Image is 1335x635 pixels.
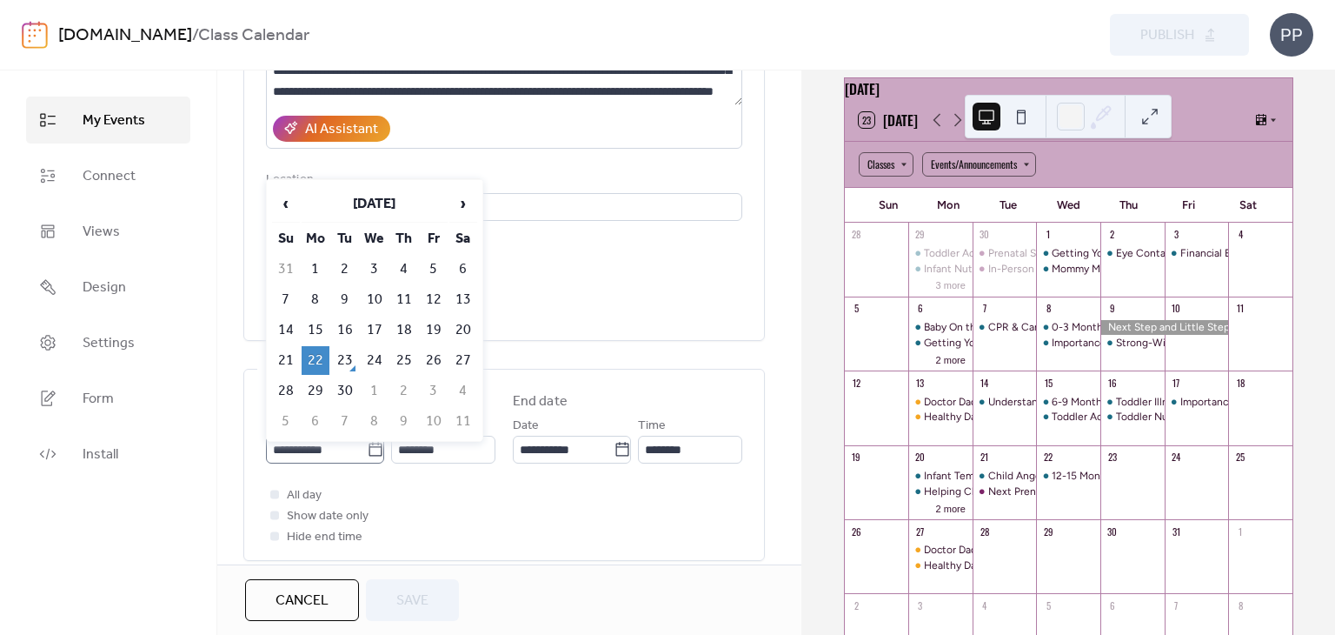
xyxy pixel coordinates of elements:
[973,320,1037,335] div: CPR & Car Seat Safety
[850,376,863,389] div: 12
[1036,246,1100,261] div: Getting Your Baby to Sleep & Crying
[420,407,448,436] td: 10
[929,277,973,291] button: 3 more
[83,277,126,298] span: Design
[973,395,1037,410] div: Understanding Your Infant & Infant Accidents
[302,185,448,223] th: [DATE]
[1233,451,1246,464] div: 25
[22,21,48,49] img: logo
[924,485,1134,499] div: Helping Children Process Change & Siblings
[513,391,568,412] div: End date
[302,224,329,253] th: Mo
[1036,410,1100,424] div: Toddler Accidents & Your Financial Future
[331,346,359,375] td: 23
[988,485,1137,499] div: Next Prenatal Series Start Date
[449,224,477,253] th: Sa
[1165,246,1229,261] div: Financial Emergencies & Creating Motivation
[978,525,991,538] div: 28
[302,285,329,314] td: 8
[929,500,973,515] button: 2 more
[273,186,299,221] span: ‹
[390,285,418,314] td: 11
[988,469,1176,484] div: Child Anger & Parent w/Out Shame 102
[924,558,1063,573] div: Healthy Dad - Spiritual Series
[908,395,973,410] div: Doctor Dad - Spiritual Series
[1100,320,1228,335] div: Next Step and Little Steps Closed
[908,262,973,277] div: Infant Nutrition & Budget 101
[1052,395,1265,410] div: 6-9 Month & 9-12 Month Infant Expectations
[302,316,329,344] td: 15
[245,579,359,621] button: Cancel
[361,285,389,314] td: 10
[1041,451,1054,464] div: 22
[850,451,863,464] div: 19
[192,19,198,52] b: /
[272,224,300,253] th: Su
[390,255,418,284] td: 4
[287,527,362,548] span: Hide end time
[978,451,991,464] div: 21
[845,78,1292,99] div: [DATE]
[420,377,448,405] td: 3
[26,264,190,311] a: Design
[1106,451,1119,464] div: 23
[1219,188,1279,223] div: Sat
[272,255,300,284] td: 31
[390,224,418,253] th: Th
[83,444,118,465] span: Install
[276,591,329,612] span: Cancel
[331,377,359,405] td: 30
[1233,525,1246,538] div: 1
[1106,376,1119,389] div: 16
[1106,228,1119,241] div: 2
[1170,525,1183,538] div: 31
[390,316,418,344] td: 18
[1233,302,1246,315] div: 11
[198,19,309,52] b: Class Calendar
[1041,228,1054,241] div: 1
[859,188,919,223] div: Sun
[1052,410,1250,424] div: Toddler Accidents & Your Financial Future
[1233,376,1246,389] div: 18
[913,302,927,315] div: 6
[287,506,369,527] span: Show date only
[26,375,190,422] a: Form
[908,558,973,573] div: Healthy Dad - Spiritual Series
[1165,395,1229,410] div: Importance of Bonding & Infant Expectations
[913,451,927,464] div: 20
[1106,598,1119,612] div: 6
[1036,336,1100,351] div: Importance of Words & Credit Cards: Friend or Foe?
[273,116,390,142] button: AI Assistant
[924,410,1063,424] div: Healthy Dad - Spiritual Series
[924,469,1118,484] div: Infant Temperament & Creating Courage
[83,110,145,131] span: My Events
[1106,525,1119,538] div: 30
[449,407,477,436] td: 11
[302,255,329,284] td: 1
[1041,302,1054,315] div: 8
[853,108,924,132] button: 23[DATE]
[83,333,135,354] span: Settings
[1159,188,1219,223] div: Fri
[361,407,389,436] td: 8
[26,152,190,199] a: Connect
[287,485,322,506] span: All day
[26,97,190,144] a: My Events
[331,316,359,344] td: 16
[1100,395,1165,410] div: Toddler Illness & Toddler Oral Health
[450,186,476,221] span: ›
[26,319,190,366] a: Settings
[449,377,477,405] td: 4
[908,469,973,484] div: Infant Temperament & Creating Courage
[305,119,378,140] div: AI Assistant
[83,166,136,187] span: Connect
[58,19,192,52] a: [DOMAIN_NAME]
[1100,336,1165,351] div: Strong-Willed Children & Bonding With Your Toddler
[1052,262,1245,277] div: Mommy Milestones & Creating Kindness
[1036,262,1100,277] div: Mommy Milestones & Creating Kindness
[850,525,863,538] div: 26
[390,346,418,375] td: 25
[390,407,418,436] td: 9
[26,208,190,255] a: Views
